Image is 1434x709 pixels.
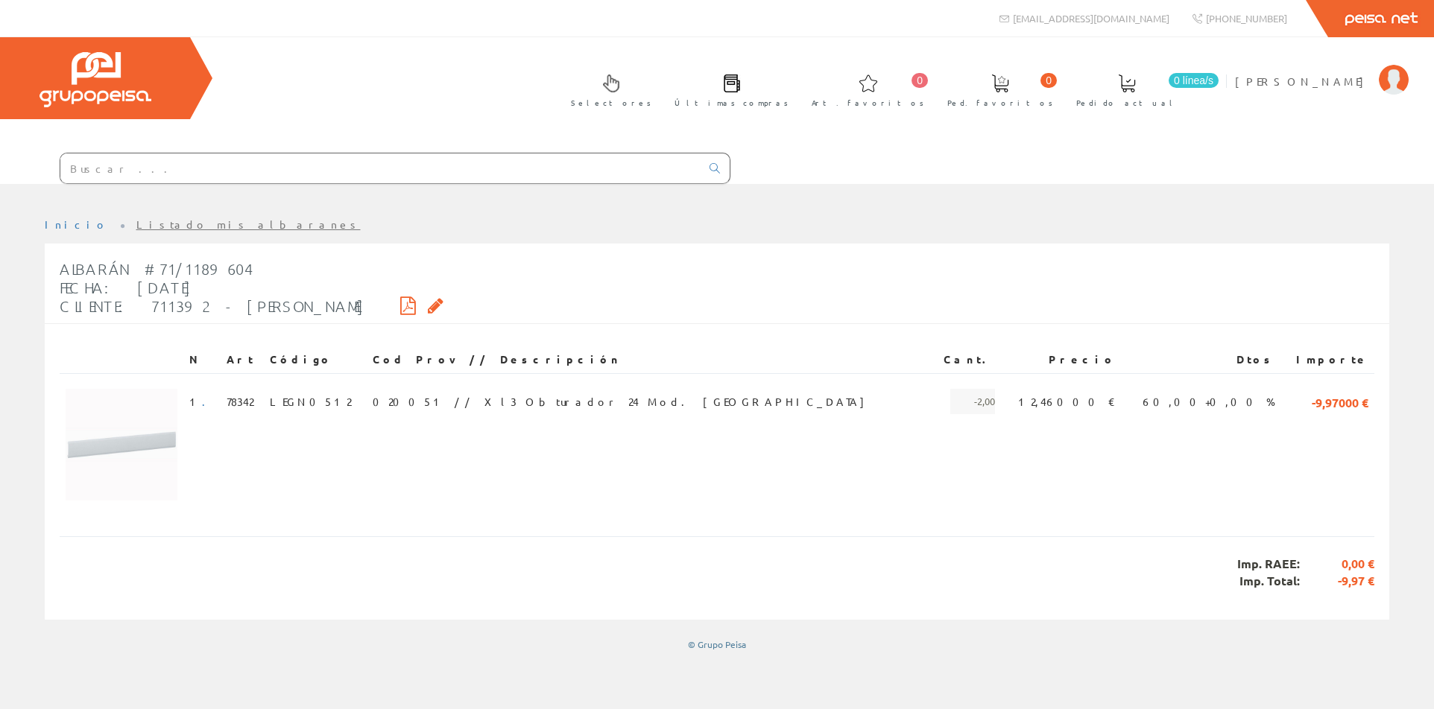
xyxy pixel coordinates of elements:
span: 0,00 € [1300,556,1374,573]
span: 0 [912,73,928,88]
span: 1 [189,389,215,414]
th: Código [264,346,367,373]
span: Albarán #71/1189604 Fecha: [DATE] Cliente: 711392 - [PERSON_NAME] [60,260,364,315]
span: LEGN0512 [270,389,351,414]
span: 12,46000 € [1018,389,1116,414]
img: Foto artículo (150x150) [66,389,177,500]
th: Importe [1281,346,1374,373]
th: Art [221,346,264,373]
span: Pedido actual [1076,95,1178,110]
span: Ped. favoritos [947,95,1053,110]
span: 020051 // Xl3 Obturador 24 Mod. [GEOGRAPHIC_DATA] [373,389,872,414]
img: Grupo Peisa [40,52,151,107]
th: Dtos [1122,346,1281,373]
span: 0 línea/s [1169,73,1219,88]
a: . [202,395,215,408]
i: Descargar PDF [400,300,416,311]
th: N [183,346,221,373]
span: 60,00+0,00 % [1143,389,1275,414]
a: Listado mis albaranes [136,217,361,231]
div: © Grupo Peisa [45,638,1389,651]
input: Buscar ... [60,153,701,183]
th: Precio [1001,346,1122,373]
th: Cant. [931,346,1001,373]
span: -9,97 € [1300,573,1374,590]
a: Últimas compras [660,62,796,116]
a: Selectores [556,62,659,116]
th: Cod Prov // Descripción [367,346,931,373]
span: 0 [1040,73,1057,88]
span: -2,00 [950,389,995,414]
i: Solicitar por email copia firmada [428,300,443,311]
span: Últimas compras [675,95,789,110]
span: [EMAIL_ADDRESS][DOMAIN_NAME] [1013,12,1169,25]
span: [PERSON_NAME] [1235,74,1371,89]
span: [PHONE_NUMBER] [1206,12,1287,25]
span: Art. favoritos [812,95,924,110]
a: [PERSON_NAME] [1235,62,1409,76]
span: Selectores [571,95,651,110]
span: -9,97000 € [1312,389,1368,414]
a: Inicio [45,217,108,231]
span: 78342 [227,389,253,414]
div: Imp. RAEE: Imp. Total: [60,536,1374,608]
